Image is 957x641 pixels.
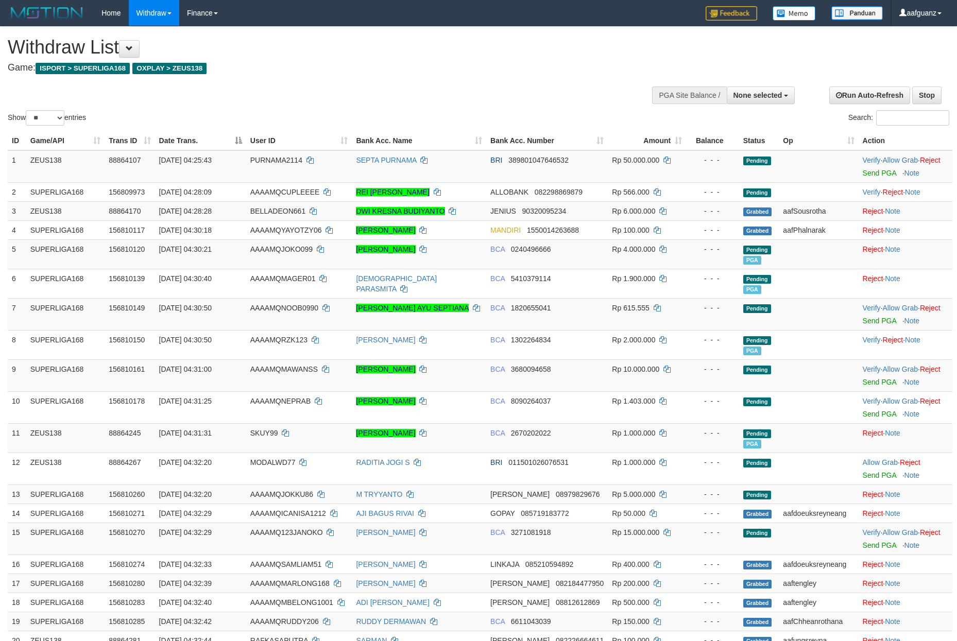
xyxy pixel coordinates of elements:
a: Send PGA [863,317,896,325]
a: Allow Grab [883,397,918,405]
span: · [863,458,900,466]
span: [DATE] 04:30:40 [159,274,212,283]
span: [DATE] 04:25:43 [159,156,212,164]
span: Copy 8090264037 to clipboard [511,397,551,405]
span: Pending [743,459,771,467]
span: Pending [743,275,771,284]
td: 14 [8,504,26,523]
span: 156810117 [109,226,145,234]
div: - - - [690,457,734,467]
a: Reject [863,274,883,283]
a: SEPTA PURNAMA [356,156,416,164]
a: M TRYYANTO [356,490,402,498]
a: Note [904,541,920,549]
span: Grabbed [743,561,772,569]
span: Copy 0240496666 to clipboard [511,245,551,253]
span: Pending [743,397,771,406]
label: Show entries [8,110,86,126]
a: ADI [PERSON_NAME] [356,598,429,607]
span: [DATE] 04:28:28 [159,207,212,215]
th: Status [739,131,779,150]
td: 1 [8,150,26,183]
span: AAAAMQICANISA1212 [250,509,326,517]
td: 5 [8,239,26,269]
a: Reject [900,458,920,466]
span: Copy 011501026076531 to clipboard [508,458,569,466]
div: - - - [690,396,734,406]
span: 156810120 [109,245,145,253]
span: Copy 3680094658 to clipboard [511,365,551,373]
a: Reject [920,156,941,164]
td: SUPERLIGA168 [26,330,105,359]
th: Bank Acc. Name: activate to sort column ascending [352,131,486,150]
span: SKUY99 [250,429,278,437]
span: Rp 50.000.000 [612,156,659,164]
a: Verify [863,304,881,312]
td: SUPERLIGA168 [26,239,105,269]
div: - - - [690,364,734,374]
td: 16 [8,555,26,574]
div: - - - [690,206,734,216]
a: [PERSON_NAME] AYU SEPTIANA [356,304,468,312]
a: [PERSON_NAME] [356,579,415,587]
td: SUPERLIGA168 [26,298,105,330]
a: Reject [863,579,883,587]
span: Rp 1.000.000 [612,429,655,437]
span: Grabbed [743,510,772,518]
td: · [859,269,952,298]
span: BCA [490,245,505,253]
span: 88864245 [109,429,141,437]
span: [DATE] 04:32:29 [159,509,212,517]
td: 7 [8,298,26,330]
span: Rp 50.000 [612,509,645,517]
span: 88864107 [109,156,141,164]
span: ISPORT > SUPERLIGA168 [36,63,130,74]
td: ZEUS138 [26,453,105,484]
th: Game/API: activate to sort column ascending [26,131,105,150]
a: Note [904,471,920,479]
span: Pending [743,366,771,374]
a: [PERSON_NAME] [356,560,415,568]
td: SUPERLIGA168 [26,391,105,423]
span: BCA [490,429,505,437]
td: aafSousrotha [779,201,858,220]
span: Rp 2.000.000 [612,336,655,344]
span: AAAAMQJOKO099 [250,245,313,253]
div: PGA Site Balance / [652,86,726,104]
span: BCA [490,397,505,405]
span: Rp 4.000.000 [612,245,655,253]
td: · · [859,330,952,359]
a: REI [PERSON_NAME] [356,188,429,196]
span: BRI [490,156,502,164]
a: Note [885,207,900,215]
td: 10 [8,391,26,423]
th: Action [859,131,952,150]
td: ZEUS138 [26,201,105,220]
span: AAAAMQJOKKU86 [250,490,313,498]
span: Pending [743,491,771,499]
a: Allow Grab [883,156,918,164]
a: Reject [863,617,883,626]
a: Allow Grab [883,365,918,373]
a: Note [885,598,900,607]
a: Note [885,429,900,437]
span: [DATE] 04:28:09 [159,188,212,196]
td: 8 [8,330,26,359]
a: Reject [863,560,883,568]
span: Rp 1.900.000 [612,274,655,283]
th: Bank Acc. Number: activate to sort column ascending [486,131,608,150]
span: Rp 10.000.000 [612,365,659,373]
span: Copy 2670202022 to clipboard [511,429,551,437]
a: Note [905,336,920,344]
a: Reject [863,429,883,437]
a: Note [885,509,900,517]
td: aafdoeuksreyneang [779,504,858,523]
span: AAAAMQYAYOTZY06 [250,226,322,234]
span: PURNAMA2114 [250,156,302,164]
a: Note [885,245,900,253]
span: BCA [490,336,505,344]
span: Copy 1820655041 to clipboard [511,304,551,312]
span: Rp 615.555 [612,304,649,312]
a: Reject [920,365,941,373]
span: Grabbed [743,227,772,235]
